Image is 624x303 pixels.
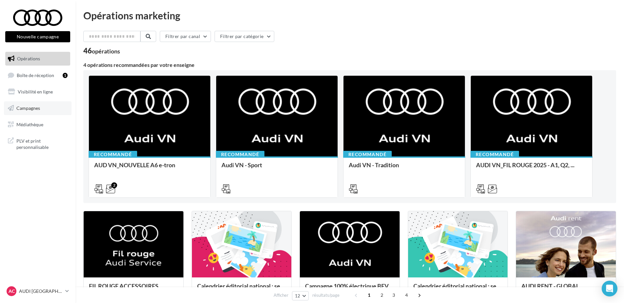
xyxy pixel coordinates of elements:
[215,31,274,42] button: Filtrer par catégorie
[111,182,117,188] div: 2
[16,121,43,127] span: Médiathèque
[16,105,40,111] span: Campagnes
[476,161,574,169] span: AUDI VN_FIL ROUGE 2025 - A1, Q2, ...
[4,118,72,131] a: Médiathèque
[4,68,72,82] a: Boîte de réception1
[16,136,68,151] span: PLV et print personnalisable
[343,151,392,158] div: Recommandé
[602,281,617,296] div: Open Intercom Messenger
[19,288,63,294] p: AUDI [GEOGRAPHIC_DATA]
[63,73,68,78] div: 1
[83,62,616,68] div: 4 opérations recommandées par votre enseigne
[4,101,72,115] a: Campagnes
[83,47,120,54] div: 46
[221,161,262,169] span: Audi VN - Sport
[160,31,211,42] button: Filtrer par canal
[94,161,175,169] span: AUD VN_NOUVELLE A6 e-tron
[17,56,40,61] span: Opérations
[5,285,70,297] a: AC AUDI [GEOGRAPHIC_DATA]
[92,48,120,54] div: opérations
[364,290,374,300] span: 1
[401,290,412,300] span: 4
[4,134,72,153] a: PLV et print personnalisable
[17,72,54,78] span: Boîte de réception
[4,85,72,99] a: Visibilité en ligne
[9,288,15,294] span: AC
[292,291,309,300] button: 12
[216,151,264,158] div: Recommandé
[349,161,399,169] span: Audi VN - Tradition
[18,89,53,94] span: Visibilité en ligne
[295,293,301,298] span: 12
[197,282,284,290] span: Calendrier éditorial national : se...
[5,31,70,42] button: Nouvelle campagne
[470,151,519,158] div: Recommandé
[83,10,616,20] div: Opérations marketing
[274,292,288,298] span: Afficher
[413,282,500,290] span: Calendrier éditorial national : se...
[377,290,387,300] span: 2
[521,282,579,290] span: AUDI RENT - GLOBAL
[388,290,399,300] span: 3
[4,52,72,66] a: Opérations
[312,292,340,298] span: résultats/page
[89,151,137,158] div: Recommandé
